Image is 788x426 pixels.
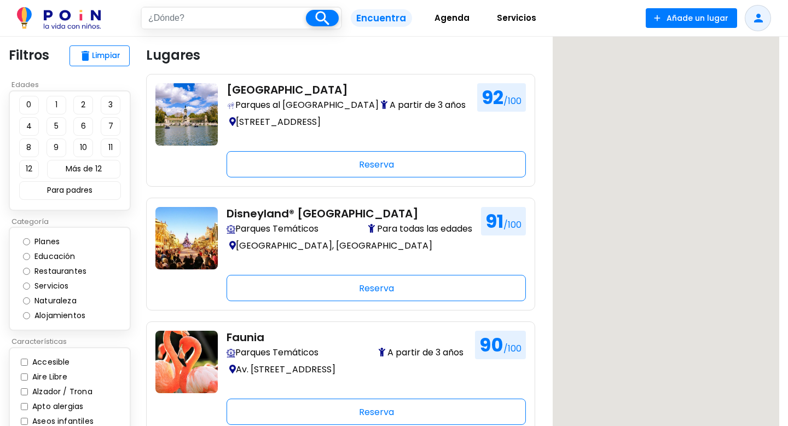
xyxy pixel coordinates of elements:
[379,346,466,359] span: A partir de 3 años
[381,99,468,112] span: A partir de 3 años
[47,96,66,114] button: 1
[227,83,468,96] h2: [GEOGRAPHIC_DATA]
[9,336,137,347] p: Características
[9,216,137,227] p: Categoría
[503,95,522,107] span: /100
[227,225,235,234] img: Vive la magia en parques temáticos adaptados para familias. Atracciones por edades, accesos cómod...
[19,139,39,157] button: 8
[101,139,120,157] button: 11
[101,117,120,136] button: 7
[227,361,466,377] p: Av. [STREET_ADDRESS]
[73,96,93,114] button: 2
[227,99,379,112] span: Parques al [GEOGRAPHIC_DATA]
[32,295,88,307] label: Naturaleza
[227,151,526,177] div: Reserva
[492,9,541,27] span: Servicios
[483,5,550,32] a: Servicios
[421,5,483,32] a: Agenda
[9,45,49,65] p: Filtros
[69,45,130,66] button: deleteLimpiar
[30,386,92,398] label: Alzador / Trona
[227,207,472,220] h2: Disneyland® [GEOGRAPHIC_DATA]
[475,331,526,359] h1: 90
[30,401,83,412] label: Apto alergias
[17,7,101,29] img: POiN
[73,117,93,136] button: 6
[503,342,522,355] span: /100
[30,371,67,383] label: Aire Libre
[32,236,71,247] label: Planes
[155,331,218,393] img: planes-con-ninos-en-madrid-parque-tematico-zoo-faunia
[227,346,318,359] span: Parques Temáticos
[155,331,526,425] a: planes-con-ninos-en-madrid-parque-tematico-zoo-faunia Faunia Vive la magia en parques temáticos a...
[368,222,472,235] span: Para todas las edades
[227,399,526,425] div: Reserva
[481,207,526,235] h1: 91
[19,181,121,200] button: Para padres
[30,356,70,368] label: Accesible
[477,83,526,112] h1: 92
[646,8,737,28] button: Añade un lugar
[47,117,66,136] button: 5
[155,83,526,177] a: al-aire-libre-con-ninos-en-madrid-parque-de-el-retiro [GEOGRAPHIC_DATA] Encuentra en POiN los mej...
[47,139,66,157] button: 9
[47,160,120,179] button: Más de 12
[227,275,526,301] div: Reserva
[101,96,120,114] button: 3
[155,207,218,269] img: que-ver-con-ninos-en-paris-disneyland
[32,266,97,277] label: Restaurantes
[227,101,235,110] img: Encuentra en POiN los mejores lugares al aire libre para ir con niños valorados por familias real...
[9,79,137,90] p: Edades
[32,251,86,262] label: Educación
[430,9,474,27] span: Agenda
[227,114,468,130] p: [STREET_ADDRESS]
[503,218,522,231] span: /100
[227,331,466,344] h2: Faunia
[142,8,306,28] input: ¿Dónde?
[155,83,218,146] img: al-aire-libre-con-ninos-en-madrid-parque-de-el-retiro
[32,280,80,292] label: Servicios
[19,117,39,136] button: 4
[146,45,200,65] p: Lugares
[227,349,235,358] img: Vive la magia en parques temáticos adaptados para familias. Atracciones por edades, accesos cómod...
[155,207,526,301] a: que-ver-con-ninos-en-paris-disneyland Disneyland® [GEOGRAPHIC_DATA] Vive la magia en parques temá...
[19,96,39,114] button: 0
[32,310,96,321] label: Alojamientos
[227,238,472,254] p: [GEOGRAPHIC_DATA], [GEOGRAPHIC_DATA]
[313,9,332,28] i: search
[73,139,93,157] button: 10
[342,5,420,32] a: Encuentra
[351,9,412,27] span: Encuentra
[79,49,92,62] span: delete
[19,160,39,179] button: 12
[227,222,318,235] span: Parques Temáticos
